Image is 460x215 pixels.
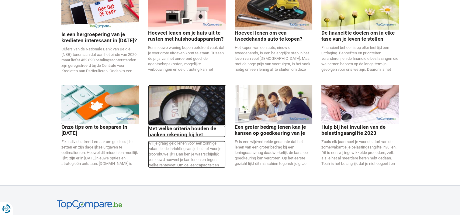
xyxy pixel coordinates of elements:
[148,141,226,168] p: Wil je graag geld lenen voor een zonnige vakantie, de inrichting van je huis of voor je droomhuwe...
[235,7,312,72] a: Hoeveel lenen om een tweedehands auto te kopen?Het kopen van een auto, nieuw of tweedehands, is e...
[61,46,139,74] p: Cijfers van de Nationale Bank van België (NBB) tonen aan dat aan het einde van 2020 maar liefst 4...
[61,101,139,166] a: Onze tips om te besparen in [DATE]Elk individu streeft ernaar om geld opzij te zetten en zijn dag...
[321,124,399,136] p: Hulp bij het invullen van de belastingaangifte 2023
[235,30,312,42] p: Hoeveel lenen om een tweedehands auto te kopen?
[235,124,312,136] p: Een groter bedrag lenen kan je kansen op goedkeuring van je leningsaanvraag vergroten. Hier is wa...
[321,30,399,42] p: De financiële doelen om in elke fase van je leven te stellen
[61,8,139,74] a: Is een hergroepering van je kredieten interessant in [DATE]?Cijfers van de Nationale Bank van Bel...
[57,200,122,210] img: TopCompare
[61,139,139,166] p: Elk individu streeft ernaar om geld opzij te zetten en zijn dagelijkse uitgaven te optimaliseren....
[148,85,226,125] img: Met welke criteria houden de banken rekening bij het berekenen van je krediet?
[321,85,399,124] img: Hulp bij het invullen van de belastingaangifte 2023
[235,101,312,166] a: Een groter bedrag lenen kan je kansen op goedkeuring van je leningsaanvraag vergroten. Hier is wa...
[148,125,226,138] p: Met welke criteria houden de banken rekening bij het berekenen van je krediet?
[235,45,312,72] p: Het kopen van een auto, nieuw of tweedehands, is een belangrijke stap in het leven van veel [DEMO...
[61,124,139,136] p: Onze tips om te besparen in [DATE]
[148,102,226,168] a: Met welke criteria houden de banken rekening bij het berekenen van je krediet?Wil je graag geld l...
[148,45,226,72] p: Een nieuwe woning kopen betekent vaak dat je voor grote uitgaven komt te staan. Tussen de prijs v...
[235,85,312,124] img: Een groter bedrag lenen kan je kansen op goedkeuring van je leningsaanvraag vergroten. Hier is wa...
[148,30,226,42] p: Hoeveel lenen om je huis uit te rusten met huishoudapparaten?
[321,139,399,166] p: Zoals elk jaar moet je voor de start van de zomervakantie je belastingaangifte invullen. Dit is e...
[321,7,399,72] a: De financiële doelen om in elke fase van je leven te stellenFinancieel beheer is op elke leeftijd...
[235,139,312,166] p: Er is een wijdverbreide gedachte dat het lenen van een groter bedrag bij een leningsaanvraag daad...
[321,101,399,166] a: Hulp bij het invullen van de belastingaangifte 2023Zoals elk jaar moet je voor de start van de zo...
[321,45,399,72] p: Financieel beheer is op elke leeftijd een uitdaging. Behoeften en prioriteiten veranderen, en de ...
[148,7,226,72] a: Hoeveel lenen om je huis uit te rusten met huishoudapparaten?Een nieuwe woning kopen betekent vaa...
[61,85,139,124] img: Onze tips om te besparen in 2023
[61,31,139,43] p: Is een hergroepering van je kredieten interessant in [DATE]?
